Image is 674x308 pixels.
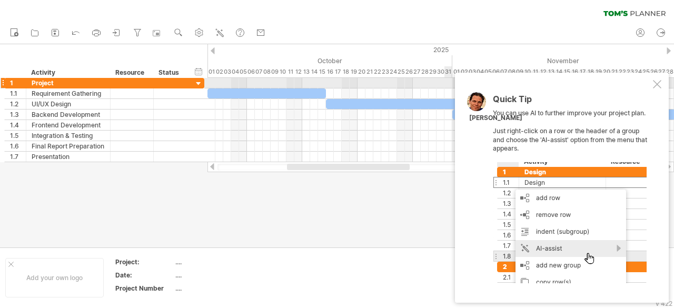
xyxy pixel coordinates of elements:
div: Monday, 24 November 2025 [634,66,642,77]
div: Wednesday, 8 October 2025 [263,66,271,77]
div: 1.2 [10,99,26,109]
div: Friday, 21 November 2025 [610,66,618,77]
div: Sunday, 19 October 2025 [350,66,358,77]
div: Wednesday, 19 November 2025 [594,66,602,77]
div: Monday, 10 November 2025 [523,66,531,77]
div: 1.4 [10,120,26,130]
div: Friday, 31 October 2025 [444,66,452,77]
div: Quick Tip [493,95,651,109]
div: Presentation [32,152,105,162]
div: Saturday, 1 November 2025 [452,66,460,77]
div: 1.6 [10,141,26,151]
div: 1.5 [10,131,26,141]
div: Monday, 6 October 2025 [247,66,255,77]
div: Tuesday, 21 October 2025 [365,66,373,77]
div: v 422 [656,300,672,307]
div: Wednesday, 29 October 2025 [429,66,437,77]
div: Friday, 14 November 2025 [555,66,563,77]
div: Saturday, 8 November 2025 [508,66,516,77]
div: Tuesday, 11 November 2025 [531,66,539,77]
div: Thursday, 6 November 2025 [492,66,500,77]
div: Resource [115,67,147,78]
div: Tuesday, 28 October 2025 [421,66,429,77]
div: Friday, 24 October 2025 [389,66,397,77]
div: You can use AI to further improve your project plan. Just right-click on a row or the header of a... [493,95,651,283]
div: Thursday, 27 November 2025 [658,66,666,77]
div: Final Report Preparation [32,141,105,151]
div: Thursday, 9 October 2025 [271,66,279,77]
div: Friday, 3 October 2025 [223,66,231,77]
div: Friday, 17 October 2025 [334,66,342,77]
div: Tuesday, 7 October 2025 [255,66,263,77]
div: Tuesday, 25 November 2025 [642,66,650,77]
div: Thursday, 30 October 2025 [437,66,444,77]
div: Integration & Testing [32,131,105,141]
div: Saturday, 25 October 2025 [397,66,405,77]
div: Saturday, 4 October 2025 [231,66,239,77]
div: Monday, 27 October 2025 [413,66,421,77]
div: Sunday, 23 November 2025 [626,66,634,77]
div: October 2025 [207,55,452,66]
div: 1.7 [10,152,26,162]
div: [PERSON_NAME] [469,114,522,123]
div: Saturday, 18 October 2025 [342,66,350,77]
div: Thursday, 16 October 2025 [326,66,334,77]
div: Status [158,67,182,78]
div: 1.3 [10,110,26,120]
div: Sunday, 9 November 2025 [516,66,523,77]
div: Add your own logo [5,258,104,297]
div: Tuesday, 14 October 2025 [310,66,318,77]
div: Project [32,78,105,88]
div: Sunday, 12 October 2025 [294,66,302,77]
div: Wednesday, 26 November 2025 [650,66,658,77]
div: Date: [115,271,173,280]
div: UI/UX Design [32,99,105,109]
div: Project Number [115,284,173,293]
div: Friday, 10 October 2025 [279,66,286,77]
div: Wednesday, 1 October 2025 [207,66,215,77]
div: Wednesday, 5 November 2025 [484,66,492,77]
div: Sunday, 16 November 2025 [571,66,579,77]
div: .... [175,271,264,280]
div: Tuesday, 18 November 2025 [587,66,594,77]
div: Saturday, 11 October 2025 [286,66,294,77]
div: .... [175,257,264,266]
div: Tuesday, 4 November 2025 [476,66,484,77]
div: Saturday, 15 November 2025 [563,66,571,77]
div: Wednesday, 12 November 2025 [539,66,547,77]
div: .... [175,284,264,293]
div: Thursday, 2 October 2025 [215,66,223,77]
div: Thursday, 20 November 2025 [602,66,610,77]
div: Wednesday, 22 October 2025 [373,66,381,77]
div: Saturday, 22 November 2025 [618,66,626,77]
div: Project: [115,257,173,266]
div: Requirement Gathering [32,88,105,98]
div: Monday, 20 October 2025 [358,66,365,77]
div: Activity [31,67,104,78]
div: Sunday, 26 October 2025 [405,66,413,77]
div: Friday, 28 November 2025 [666,66,673,77]
div: Monday, 3 November 2025 [468,66,476,77]
div: Sunday, 5 October 2025 [239,66,247,77]
div: Thursday, 23 October 2025 [381,66,389,77]
div: 1 [10,78,26,88]
div: Monday, 13 October 2025 [302,66,310,77]
div: Frontend Development [32,120,105,130]
div: Backend Development [32,110,105,120]
div: Monday, 17 November 2025 [579,66,587,77]
div: 1.1 [10,88,26,98]
div: Sunday, 2 November 2025 [460,66,468,77]
div: Thursday, 13 November 2025 [547,66,555,77]
div: Friday, 7 November 2025 [500,66,508,77]
div: Wednesday, 15 October 2025 [318,66,326,77]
